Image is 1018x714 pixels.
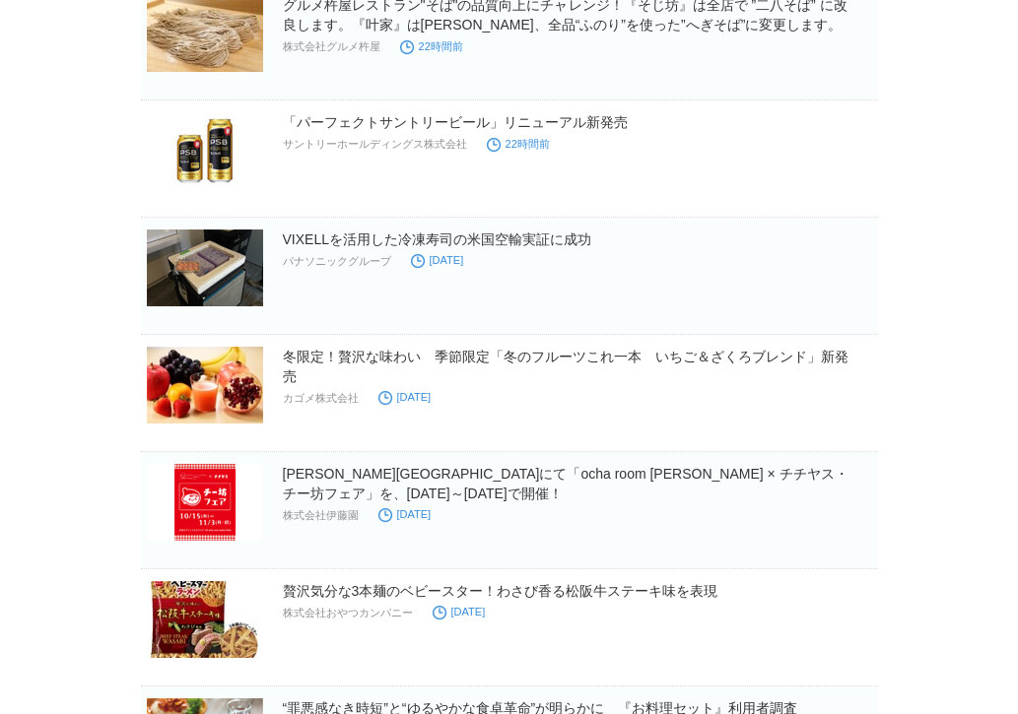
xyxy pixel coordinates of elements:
p: 株式会社おやつカンパニー [283,606,413,620]
time: 22時間前 [400,40,463,52]
p: カゴメ株式会社 [283,391,359,406]
p: サントリーホールディングス株式会社 [283,137,467,152]
time: [DATE] [378,508,432,520]
a: 冬限定！贅沢な味わい 季節限定「冬のフルーツこれ一本 いちご＆ざくろブレンド」新発売 [283,349,848,384]
p: パナソニックグループ [283,254,391,269]
img: 「パーフェクトサントリービール」リニューアル新発売 [147,112,263,189]
img: VIXELLを活用した冷凍寿司の米国空輸実証に成功 [147,229,263,306]
time: [DATE] [433,606,486,617]
a: 「パーフェクトサントリービール」リニューアル新発売 [283,114,628,130]
p: 株式会社グルメ杵屋 [283,39,380,54]
img: 冬限定！贅沢な味わい 季節限定「冬のフルーツこれ一本 いちご＆ざくろブレンド」新発売 [147,347,263,423]
p: 株式会社伊藤園 [283,508,359,523]
a: [PERSON_NAME][GEOGRAPHIC_DATA]にて「ocha room [PERSON_NAME] × チチヤス・チー坊フェア」を、[DATE]～[DATE]で開催！ [283,466,848,501]
time: 22時間前 [487,138,550,150]
time: [DATE] [411,254,464,266]
a: VIXELLを活用した冷凍寿司の米国空輸実証に成功 [283,231,591,247]
img: 贅沢気分な3本麺のベビースター！わさび香る松阪牛ステーキ味を表現 [147,581,263,658]
img: 渋谷スクランブルスクエアにて「ocha room ashita ITOEN × チチヤス・チー坊フェア」を、2025年10月15日(水)～11月3日（月）で開催！ [147,464,263,541]
time: [DATE] [378,391,432,403]
a: 贅沢気分な3本麺のベビースター！わさび香る松阪牛ステーキ味を表現 [283,583,718,599]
